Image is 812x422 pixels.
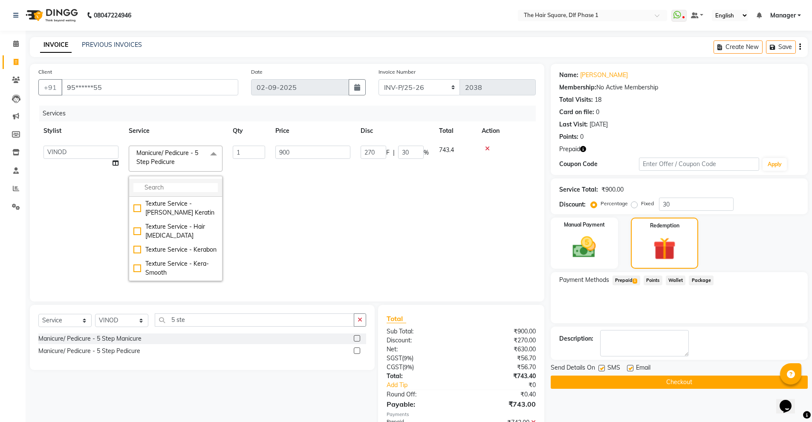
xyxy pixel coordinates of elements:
div: Manicure/ Pedicure - 5 Step Pedicure [38,347,140,356]
div: Texture Service - Kera-Smooth [133,259,218,277]
span: Points [644,276,662,285]
div: Last Visit: [559,120,588,129]
label: Redemption [650,222,679,230]
span: Email [636,363,650,374]
span: SMS [607,363,620,374]
div: Payable: [380,399,461,409]
div: Services [39,106,542,121]
span: | [393,148,395,157]
input: Search by Name/Mobile/Email/Code [61,79,238,95]
span: CGST [387,363,402,371]
a: PREVIOUS INVOICES [82,41,142,49]
div: ₹743.40 [461,372,542,381]
a: INVOICE [40,37,72,53]
th: Price [270,121,355,141]
b: 08047224946 [94,3,131,27]
div: Total Visits: [559,95,593,104]
th: Qty [228,121,270,141]
div: Texture Service - [PERSON_NAME] Keratin [133,199,218,217]
span: 1 [633,278,637,284]
div: Coupon Code [559,160,639,169]
div: ₹0.40 [461,390,542,399]
div: 18 [595,95,601,104]
span: F [386,148,390,157]
span: Prepaid [559,145,580,154]
img: logo [22,3,80,27]
span: Total [387,314,406,323]
div: Service Total: [559,185,598,194]
button: Apply [763,158,787,171]
label: Fixed [641,200,654,207]
span: 9% [404,364,412,370]
button: +91 [38,79,62,95]
div: Discount: [559,200,586,209]
div: Membership: [559,83,596,92]
div: ₹56.70 [461,363,542,372]
div: ( ) [380,354,461,363]
div: [DATE] [589,120,608,129]
div: Sub Total: [380,327,461,336]
span: Manicure/ Pedicure - 5 Step Pedicure [136,149,198,166]
input: multiselect-search [133,183,218,192]
th: Stylist [38,121,124,141]
div: 0 [580,132,584,141]
div: ₹630.00 [461,345,542,354]
div: Round Off: [380,390,461,399]
div: Texture Service - Hair [MEDICAL_DATA] [133,222,218,240]
div: ₹900.00 [461,327,542,336]
label: Invoice Number [379,68,416,76]
input: Enter Offer / Coupon Code [639,158,759,171]
label: Date [251,68,263,76]
div: Discount: [380,336,461,345]
a: [PERSON_NAME] [580,71,628,80]
button: Create New [714,40,763,54]
div: Payments [387,411,535,418]
a: x [175,158,179,166]
div: Manicure/ Pedicure - 5 Step Manicure [38,334,142,343]
th: Service [124,121,228,141]
div: ( ) [380,363,461,372]
img: _gift.svg [646,235,683,263]
label: Percentage [601,200,628,207]
span: 9% [404,355,412,362]
label: Manual Payment [564,221,605,229]
input: Search or Scan [155,313,354,327]
div: ₹900.00 [601,185,624,194]
div: Card on file: [559,108,594,117]
span: SGST [387,354,402,362]
div: ₹0 [475,381,542,390]
div: Description: [559,334,593,343]
span: Manager [770,11,796,20]
span: Prepaid [613,276,640,285]
span: Package [689,276,714,285]
a: Add Tip [380,381,474,390]
span: Send Details On [551,363,595,374]
div: Texture Service - Kerabon [133,245,218,254]
div: Total: [380,372,461,381]
label: Client [38,68,52,76]
div: Net: [380,345,461,354]
span: Payment Methods [559,276,609,284]
img: _cash.svg [565,234,603,261]
button: Checkout [551,376,808,389]
div: 0 [596,108,599,117]
div: Name: [559,71,578,80]
div: ₹56.70 [461,354,542,363]
th: Total [434,121,477,141]
th: Disc [355,121,434,141]
div: No Active Membership [559,83,799,92]
th: Action [477,121,536,141]
div: ₹743.00 [461,399,542,409]
span: 743.4 [439,146,454,154]
div: Points: [559,132,578,141]
span: Wallet [666,276,686,285]
span: % [424,148,429,157]
div: ₹270.00 [461,336,542,345]
button: Save [766,40,796,54]
iframe: chat widget [776,388,803,413]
